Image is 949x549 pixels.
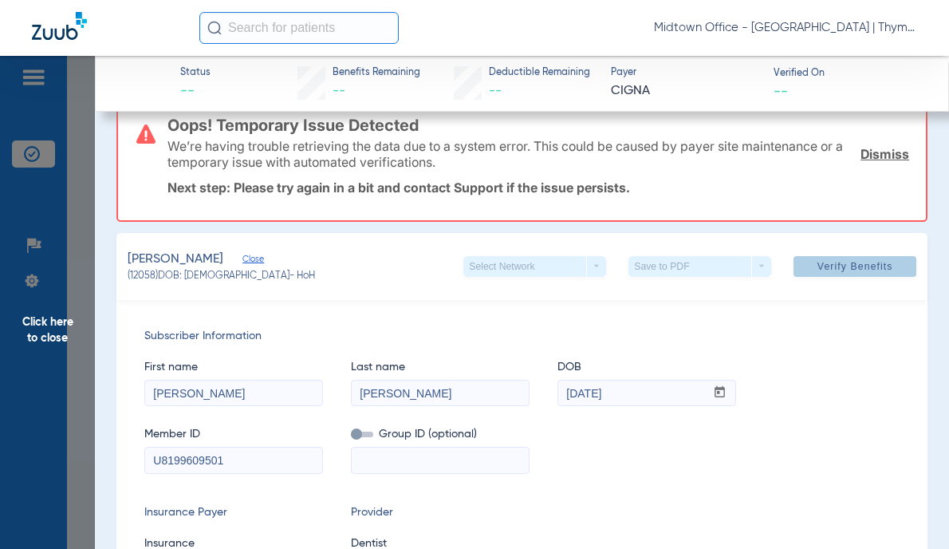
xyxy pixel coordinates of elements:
[793,256,916,277] button: Verify Benefits
[351,504,530,521] span: Provider
[557,359,736,376] span: DOB
[136,124,156,144] img: error-icon
[611,81,760,101] span: CIGNA
[351,359,530,376] span: Last name
[489,66,590,81] span: Deductible Remaining
[199,12,399,44] input: Search for patients
[774,67,923,81] span: Verified On
[128,270,315,284] span: (12058) DOB: [DEMOGRAPHIC_DATA] - HoH
[167,180,909,196] p: Next step: Please try again in a bit and contact Support if the issue persists.
[144,359,323,376] span: First name
[144,328,900,345] span: Subscriber Information
[167,117,909,133] h3: Oops! Temporary Issue Detected
[128,250,223,270] span: [PERSON_NAME]
[869,472,949,549] iframe: Chat Widget
[180,81,211,101] span: --
[611,66,760,81] span: Payer
[704,381,735,406] button: Open calendar
[333,66,420,81] span: Benefits Remaining
[774,82,788,99] span: --
[860,146,909,162] a: Dismiss
[333,85,345,97] span: --
[32,12,87,40] img: Zuub Logo
[817,260,893,273] span: Verify Benefits
[207,21,222,35] img: Search Icon
[167,138,849,170] p: We’re having trouble retrieving the data due to a system error. This could be caused by payer sit...
[144,426,323,443] span: Member ID
[242,254,257,269] span: Close
[144,504,323,521] span: Insurance Payer
[351,426,530,443] span: Group ID (optional)
[180,66,211,81] span: Status
[489,85,502,97] span: --
[654,20,917,36] span: Midtown Office - [GEOGRAPHIC_DATA] | Thyme Dental Care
